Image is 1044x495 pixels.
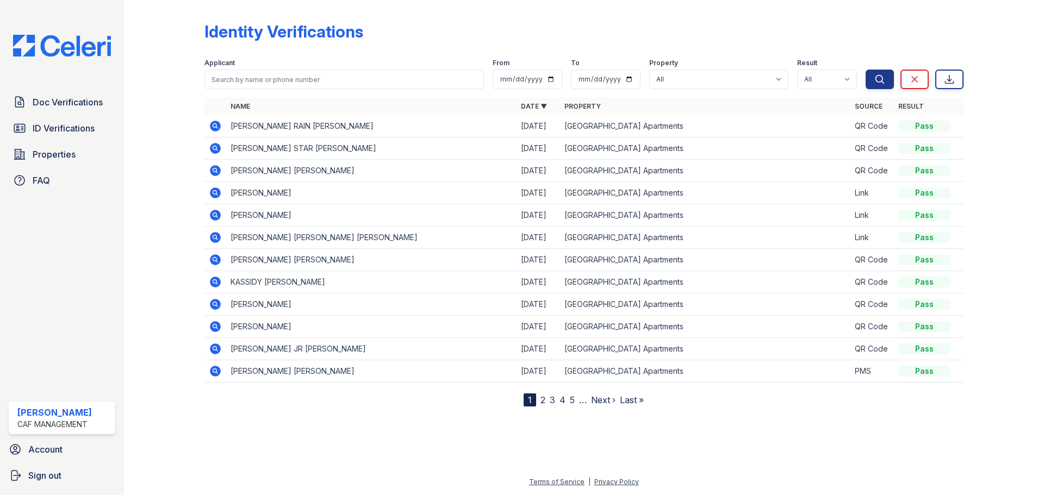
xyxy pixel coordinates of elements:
a: Terms of Service [529,478,585,486]
td: [DATE] [517,316,560,338]
td: [DATE] [517,293,560,316]
td: [DATE] [517,182,560,204]
div: Pass [898,321,950,332]
td: [PERSON_NAME] [PERSON_NAME] [226,360,517,383]
label: Result [797,59,817,67]
td: [DATE] [517,271,560,293]
td: [GEOGRAPHIC_DATA] Apartments [560,115,850,137]
td: [GEOGRAPHIC_DATA] Apartments [560,360,850,383]
td: QR Code [850,338,894,360]
div: Pass [898,254,950,265]
div: Pass [898,210,950,221]
a: Date ▼ [521,102,547,110]
a: ID Verifications [9,117,115,139]
span: FAQ [33,174,50,187]
td: [PERSON_NAME] [226,316,517,338]
span: Account [28,443,63,456]
label: To [571,59,580,67]
div: Pass [898,187,950,198]
td: [PERSON_NAME] RAIN [PERSON_NAME] [226,115,517,137]
td: QR Code [850,293,894,316]
a: 2 [540,394,545,405]
div: Pass [898,143,950,154]
td: [PERSON_NAME] [226,204,517,227]
a: Property [564,102,601,110]
a: FAQ [9,170,115,191]
td: [GEOGRAPHIC_DATA] Apartments [560,316,850,338]
a: Privacy Policy [594,478,639,486]
a: Sign out [4,465,120,486]
td: [GEOGRAPHIC_DATA] Apartments [560,271,850,293]
a: Account [4,438,120,460]
td: [PERSON_NAME] [PERSON_NAME] [PERSON_NAME] [226,227,517,249]
td: [GEOGRAPHIC_DATA] Apartments [560,204,850,227]
span: … [579,393,587,406]
a: Result [898,102,924,110]
td: [PERSON_NAME] JR [PERSON_NAME] [226,338,517,360]
div: 1 [524,393,536,406]
img: CE_Logo_Blue-a8612792a0a2168367f1c8372b55b34899dd931a85d93a1a3d3e32e68fde9ad4.png [4,35,120,57]
td: QR Code [850,137,894,160]
div: Pass [898,121,950,131]
label: Applicant [204,59,235,67]
td: [GEOGRAPHIC_DATA] Apartments [560,293,850,316]
td: [GEOGRAPHIC_DATA] Apartments [560,338,850,360]
td: QR Code [850,115,894,137]
div: [PERSON_NAME] [17,406,92,419]
td: [DATE] [517,204,560,227]
label: Property [649,59,678,67]
td: Link [850,182,894,204]
td: [DATE] [517,249,560,271]
span: ID Verifications [33,122,95,135]
td: [DATE] [517,360,560,383]
td: PMS [850,360,894,383]
a: 4 [560,394,565,405]
div: Pass [898,277,950,287]
td: [PERSON_NAME] [PERSON_NAME] [226,160,517,182]
td: QR Code [850,271,894,293]
td: Link [850,204,894,227]
td: [PERSON_NAME] [PERSON_NAME] [226,249,517,271]
a: Properties [9,143,115,165]
input: Search by name or phone number [204,70,484,89]
td: [PERSON_NAME] [226,293,517,316]
td: [DATE] [517,227,560,249]
a: Next › [591,394,616,405]
div: Pass [898,165,950,176]
td: [GEOGRAPHIC_DATA] Apartments [560,249,850,271]
td: [GEOGRAPHIC_DATA] Apartments [560,227,850,249]
a: Source [855,102,883,110]
span: Sign out [28,469,61,482]
a: Name [231,102,250,110]
a: 5 [570,394,575,405]
div: Pass [898,232,950,243]
div: | [588,478,591,486]
div: Pass [898,366,950,377]
a: 3 [550,394,555,405]
td: [GEOGRAPHIC_DATA] Apartments [560,182,850,204]
a: Last » [620,394,644,405]
td: [DATE] [517,115,560,137]
td: [DATE] [517,137,560,160]
td: KASSIDY [PERSON_NAME] [226,271,517,293]
td: [DATE] [517,338,560,360]
td: [PERSON_NAME] [226,182,517,204]
span: Doc Verifications [33,96,103,109]
div: Pass [898,343,950,354]
div: CAF Management [17,419,92,430]
td: QR Code [850,160,894,182]
span: Properties [33,148,76,161]
td: [GEOGRAPHIC_DATA] Apartments [560,160,850,182]
label: From [493,59,509,67]
td: QR Code [850,249,894,271]
td: Link [850,227,894,249]
div: Identity Verifications [204,22,363,41]
a: Doc Verifications [9,91,115,113]
td: QR Code [850,316,894,338]
td: [GEOGRAPHIC_DATA] Apartments [560,137,850,160]
td: [PERSON_NAME] STAR [PERSON_NAME] [226,137,517,160]
td: [DATE] [517,160,560,182]
div: Pass [898,299,950,310]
